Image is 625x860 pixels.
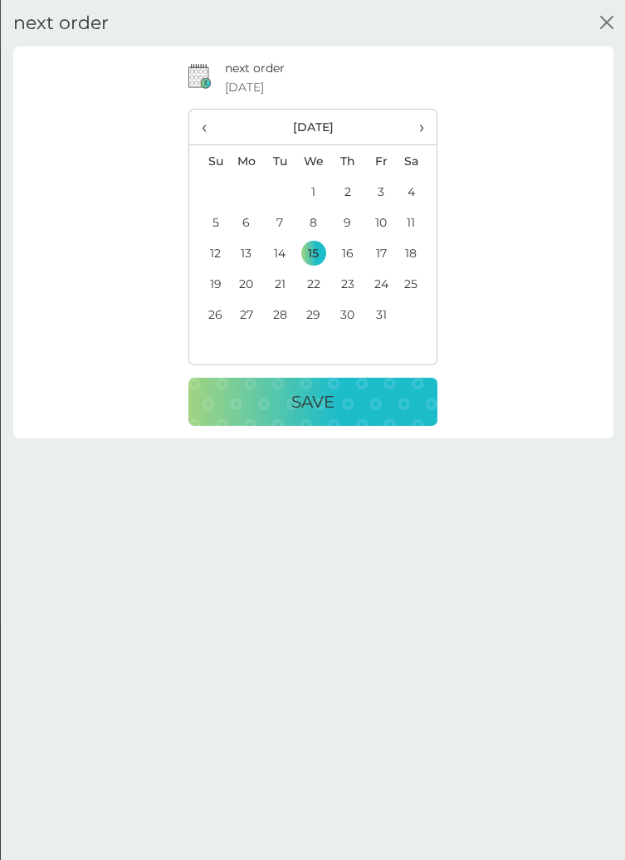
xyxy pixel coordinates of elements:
[229,299,263,330] td: 27
[229,110,398,145] th: [DATE]
[330,237,364,268] td: 16
[330,268,364,299] td: 23
[189,237,229,268] td: 12
[291,388,334,415] p: Save
[364,207,398,237] td: 10
[364,299,398,330] td: 31
[229,237,263,268] td: 13
[189,207,229,237] td: 5
[364,237,398,268] td: 17
[263,207,296,237] td: 7
[397,237,436,268] td: 18
[296,207,331,237] td: 8
[189,268,229,299] td: 19
[12,12,108,34] h2: next order
[330,299,364,330] td: 30
[409,110,423,144] span: ›
[189,299,229,330] td: 26
[229,207,263,237] td: 6
[296,299,331,330] td: 29
[364,145,398,177] th: Fr
[263,268,296,299] td: 21
[397,268,436,299] td: 25
[229,145,263,177] th: Mo
[364,268,398,299] td: 24
[263,237,296,268] td: 14
[202,110,217,144] span: ‹
[364,176,398,207] td: 3
[263,145,296,177] th: Tu
[397,176,436,207] td: 4
[225,78,264,96] span: [DATE]
[225,59,285,77] p: next order
[188,378,437,426] button: Save
[296,268,331,299] td: 22
[189,145,229,177] th: Su
[330,207,364,237] td: 9
[330,176,364,207] td: 2
[330,145,364,177] th: Th
[296,237,331,268] td: 15
[397,207,436,237] td: 11
[263,299,296,330] td: 28
[599,16,613,32] button: close
[296,145,331,177] th: We
[296,176,331,207] td: 1
[397,145,436,177] th: Sa
[229,268,263,299] td: 20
